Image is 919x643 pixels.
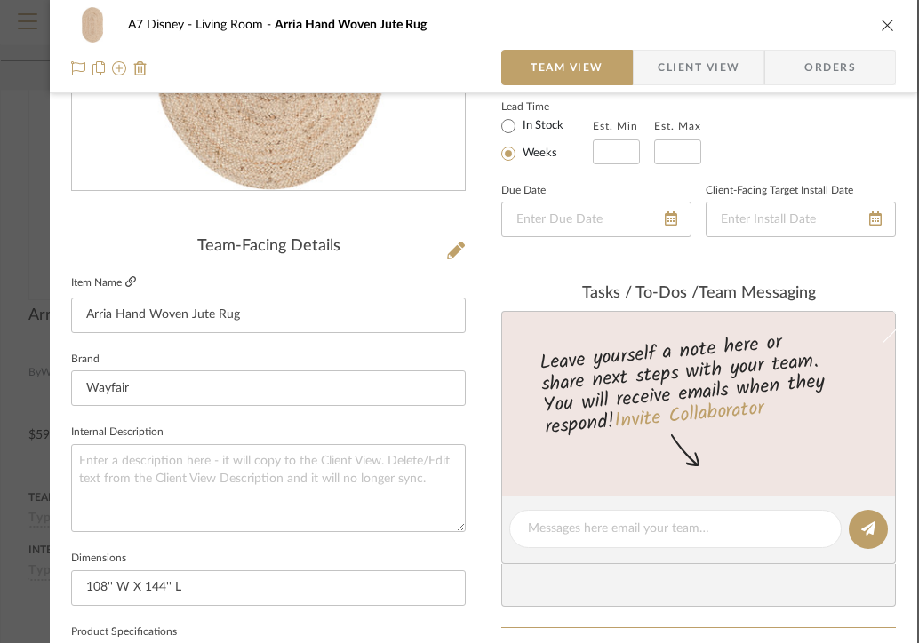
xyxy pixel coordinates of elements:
button: close [880,17,896,33]
img: e3816d13-ed75-418e-a2af-f2f6cfd5540c_48x40.jpg [71,7,114,43]
span: Arria Hand Woven Jute Rug [275,19,427,31]
label: Dimensions [71,554,126,563]
label: Internal Description [71,428,164,437]
span: Tasks / To-Dos / [582,285,699,301]
img: Remove from project [133,61,148,75]
label: Client-Facing Target Install Date [706,187,853,195]
a: Invite Collaborator [613,393,765,438]
div: team Messaging [501,284,896,304]
span: Living Room [196,19,275,31]
span: Team View [531,50,603,85]
input: Enter Due Date [501,202,691,237]
label: Weeks [519,146,557,162]
label: Est. Max [654,120,701,132]
label: Lead Time [501,99,593,115]
span: Client View [658,50,739,85]
input: Enter the dimensions of this item [71,570,466,606]
span: Orders [785,50,875,85]
span: A7 Disney [128,19,196,31]
label: Est. Min [593,120,638,132]
mat-radio-group: Select item type [501,115,593,164]
div: Leave yourself a note here or share next steps with your team. You will receive emails when they ... [499,323,899,442]
input: Enter Brand [71,370,466,406]
label: Due Date [501,187,546,195]
label: Item Name [71,275,136,290]
label: Brand [71,355,100,364]
label: In Stock [519,118,563,134]
input: Enter Item Name [71,298,466,333]
label: Product Specifications [71,628,177,637]
div: Team-Facing Details [71,237,466,257]
input: Enter Install Date [706,202,896,237]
